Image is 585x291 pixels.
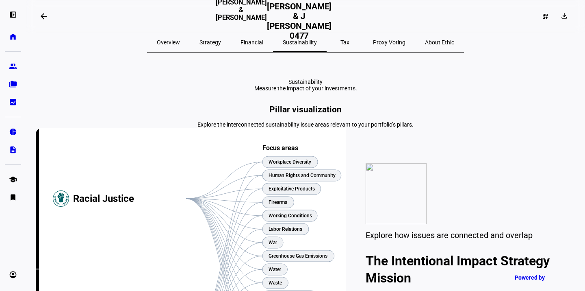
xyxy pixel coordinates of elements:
eth-mat-symbol: description [9,146,17,154]
div: Sustainability [254,79,357,85]
span: Tax [340,39,349,45]
img: values.svg [366,163,427,224]
mat-icon: download [560,12,568,20]
a: pie_chart [5,124,21,140]
a: group [5,58,21,74]
h2: The Intentional Impact Strategy Mission [366,252,556,287]
span: Financial [240,39,263,45]
text: Greenhouse Gas Emissions [269,253,327,259]
eth-mat-symbol: bid_landscape [9,98,17,106]
h2: Pillar visualization [36,105,575,114]
eth-mat-symbol: account_circle [9,271,17,279]
div: Measure the impact of your investments. [254,85,357,92]
text: Waste [269,280,282,286]
span: About Ethic [425,39,454,45]
text: War [269,240,277,245]
eth-mat-symbol: home [9,33,17,41]
text: Working Conditions [269,213,312,219]
eth-mat-symbol: bookmark [9,193,17,201]
text: Exploitative Products [269,186,315,192]
text: Water [269,267,282,272]
span: Strategy [199,39,221,45]
mat-icon: arrow_backwards [39,11,49,21]
eth-mat-symbol: folder_copy [9,80,17,88]
text: Firearms [269,199,287,205]
eth-mat-symbol: school [9,175,17,184]
text: Workplace Diversity [269,159,311,165]
div: Explore the interconnected sustainability issue areas relevant to your portfolio’s pillars. [36,121,575,128]
eth-report-page-title: Sustainability [36,79,575,92]
div: Racial Justice [73,128,186,269]
text: Human Rights and Community [269,173,336,178]
span: Proxy Voting [373,39,405,45]
a: description [5,142,21,158]
a: home [5,28,21,45]
text: Labor Relations [269,226,302,232]
span: Sustainability [283,39,317,45]
eth-mat-symbol: left_panel_open [9,11,17,19]
mat-icon: dashboard_customize [542,13,548,20]
a: Powered by [511,270,573,285]
a: bid_landscape [5,94,21,110]
eth-mat-symbol: pie_chart [9,128,17,136]
span: Overview [157,39,180,45]
text: Focus areas [262,144,298,152]
a: folder_copy [5,76,21,92]
eth-mat-symbol: group [9,62,17,70]
div: Explore how issues are connected and overlap [366,230,556,240]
